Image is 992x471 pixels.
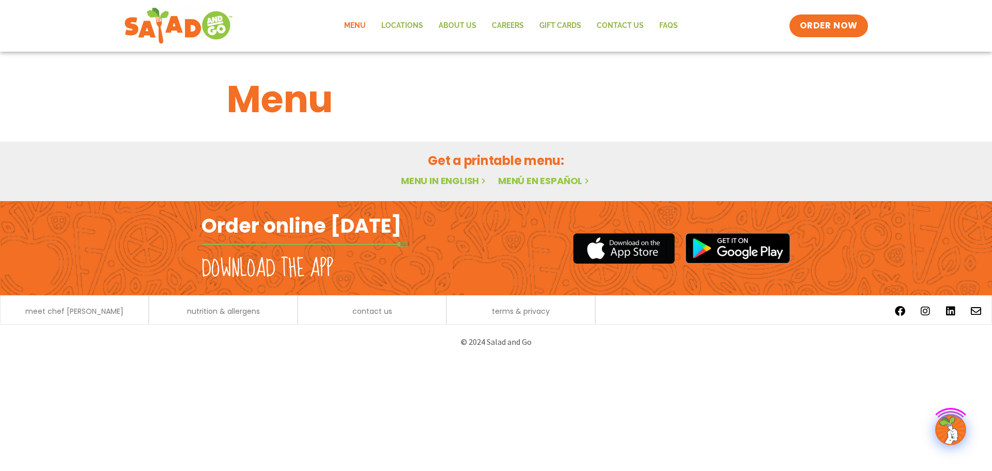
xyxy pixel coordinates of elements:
a: terms & privacy [492,308,550,315]
a: GIFT CARDS [532,14,589,38]
img: new-SAG-logo-768×292 [124,5,233,47]
p: © 2024 Salad and Go [207,335,785,349]
a: Menu [336,14,374,38]
h2: Order online [DATE] [202,213,401,238]
a: nutrition & allergens [187,308,260,315]
span: ORDER NOW [800,20,858,32]
a: Menú en español [498,174,591,187]
a: Locations [374,14,431,38]
a: Contact Us [589,14,652,38]
img: appstore [573,232,675,265]
img: google_play [685,233,791,264]
img: fork [202,241,408,247]
a: About Us [431,14,484,38]
a: ORDER NOW [789,14,868,37]
a: Menu in English [401,174,488,187]
a: meet chef [PERSON_NAME] [25,308,123,315]
nav: Menu [336,14,686,38]
h1: Menu [227,71,765,127]
a: Careers [484,14,532,38]
a: FAQs [652,14,686,38]
h2: Get a printable menu: [227,151,765,170]
a: contact us [352,308,392,315]
h2: Download the app [202,254,333,283]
